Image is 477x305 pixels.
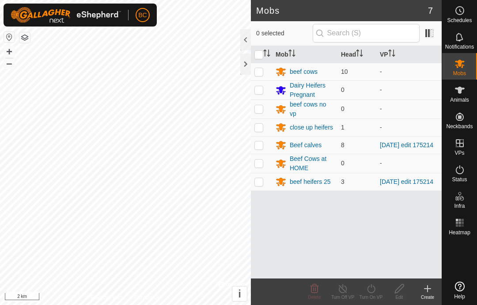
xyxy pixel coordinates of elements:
[447,18,472,23] span: Schedules
[91,294,124,301] a: Privacy Policy
[4,32,15,42] button: Reset Map
[290,67,318,76] div: beef cows
[341,68,348,75] span: 10
[385,294,413,301] div: Edit
[341,105,344,112] span: 0
[290,100,334,118] div: beef cows no vp
[428,4,433,17] span: 7
[341,141,344,149] span: 8
[290,177,331,187] div: beef heifers 25
[376,99,442,118] td: -
[288,51,295,58] p-sorticon: Activate to sort
[442,278,477,303] a: Help
[313,24,420,42] input: Search (S)
[388,51,395,58] p-sorticon: Activate to sort
[341,86,344,93] span: 0
[4,58,15,69] button: –
[341,160,344,167] span: 0
[4,46,15,57] button: +
[445,44,474,50] span: Notifications
[446,124,473,129] span: Neckbands
[376,63,442,80] td: -
[356,51,363,58] p-sorticon: Activate to sort
[376,154,442,173] td: -
[376,80,442,99] td: -
[272,46,337,63] th: Mob
[413,294,442,301] div: Create
[341,178,344,185] span: 3
[290,81,334,99] div: Dairy Heifers Pregnant
[290,154,334,173] div: Beef Cows at HOME
[290,141,322,150] div: Beef calves
[341,124,344,131] span: 1
[238,288,241,300] span: i
[337,46,376,63] th: Head
[450,97,469,103] span: Animals
[134,294,160,301] a: Contact Us
[449,230,470,235] span: Heatmap
[256,5,428,16] h2: Mobs
[290,123,333,132] div: close up heifers
[256,29,313,38] span: 0 selected
[380,141,433,149] a: [DATE] edit 175214
[453,71,466,76] span: Mobs
[232,286,247,301] button: i
[19,32,30,43] button: Map Layers
[11,7,121,23] img: Gallagher Logo
[376,46,442,63] th: VP
[454,203,465,209] span: Infra
[329,294,357,301] div: Turn Off VP
[380,178,433,185] a: [DATE] edit 175214
[263,51,270,58] p-sorticon: Activate to sort
[376,118,442,136] td: -
[454,294,465,299] span: Help
[452,177,467,182] span: Status
[454,150,464,156] span: VPs
[138,11,147,20] span: BC
[357,294,385,301] div: Turn On VP
[308,295,321,300] span: Delete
